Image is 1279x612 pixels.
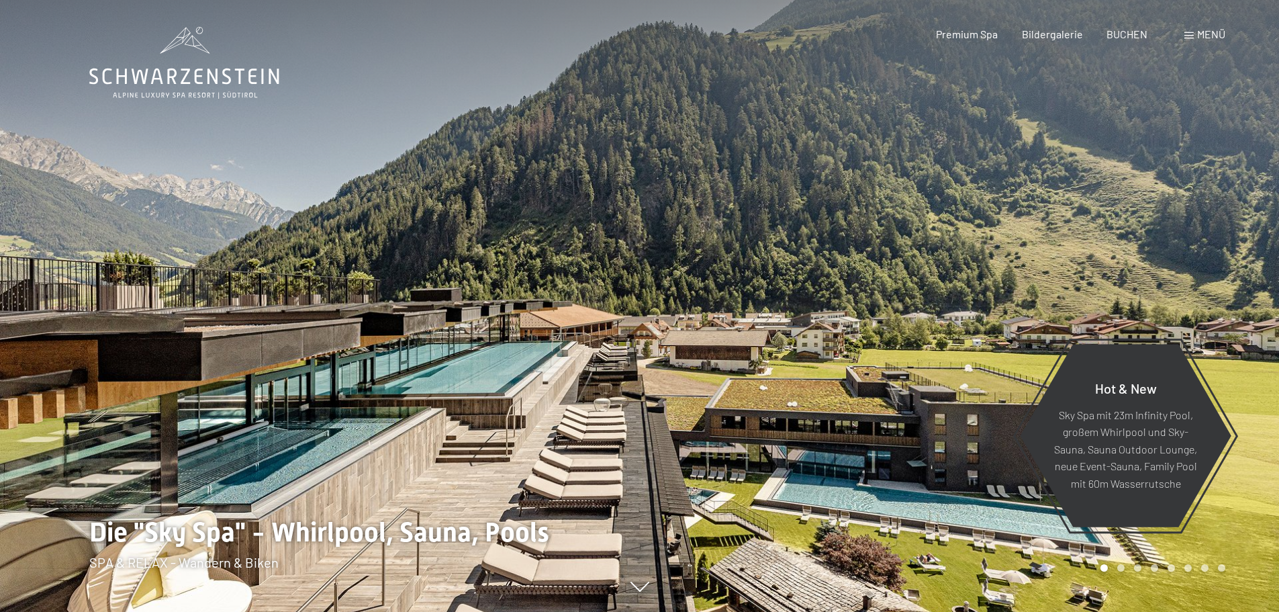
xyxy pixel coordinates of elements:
div: Carousel Page 2 [1117,564,1125,572]
a: Bildergalerie [1022,28,1083,40]
div: Carousel Page 1 (Current Slide) [1100,564,1108,572]
div: Carousel Page 6 [1184,564,1192,572]
a: Hot & New Sky Spa mit 23m Infinity Pool, großem Whirlpool und Sky-Sauna, Sauna Outdoor Lounge, ne... [1019,343,1232,528]
span: Menü [1197,28,1225,40]
div: Carousel Page 8 [1218,564,1225,572]
div: Carousel Page 3 [1134,564,1141,572]
div: Carousel Pagination [1096,564,1225,572]
p: Sky Spa mit 23m Infinity Pool, großem Whirlpool und Sky-Sauna, Sauna Outdoor Lounge, neue Event-S... [1053,406,1198,492]
div: Carousel Page 5 [1168,564,1175,572]
div: Carousel Page 7 [1201,564,1209,572]
a: BUCHEN [1106,28,1147,40]
div: Carousel Page 4 [1151,564,1158,572]
a: Premium Spa [936,28,998,40]
span: Hot & New [1095,380,1157,396]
